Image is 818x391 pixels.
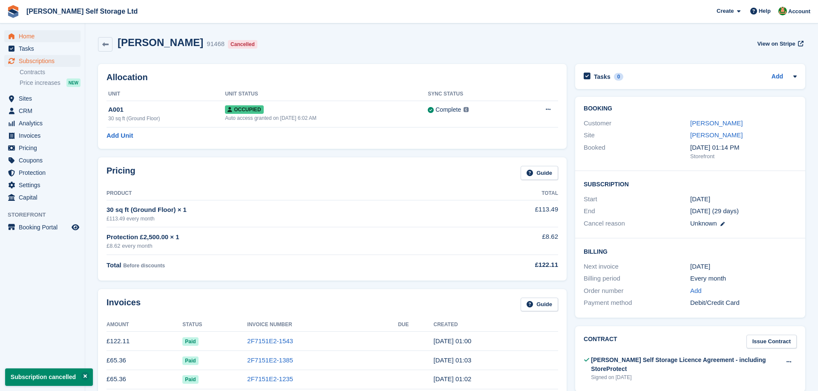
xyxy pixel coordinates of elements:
span: Booking Portal [19,221,70,233]
div: Signed on [DATE] [591,374,781,381]
div: A001 [108,105,225,115]
div: End [584,206,690,216]
a: menu [4,55,81,67]
a: View on Stripe [754,37,805,51]
h2: [PERSON_NAME] [118,37,203,48]
a: menu [4,105,81,117]
span: Unknown [690,220,717,227]
a: Guide [521,166,558,180]
div: £113.49 every month [107,215,457,223]
div: £122.11 [457,260,558,270]
th: Created [434,318,558,332]
th: Invoice Number [247,318,398,332]
div: Booked [584,143,690,161]
p: Subscription cancelled [5,368,93,386]
h2: Invoices [107,298,141,312]
div: Auto access granted on [DATE] 6:02 AM [225,114,428,122]
span: Price increases [20,79,60,87]
h2: Subscription [584,180,797,188]
a: menu [4,117,81,129]
span: Storefront [8,211,85,219]
th: Due [398,318,433,332]
time: 2025-07-30 00:02:20 UTC [434,375,472,382]
a: menu [4,167,81,179]
h2: Pricing [107,166,135,180]
span: Subscriptions [19,55,70,67]
span: Capital [19,191,70,203]
a: 2F7151E2-1543 [247,337,293,345]
div: 0 [614,73,624,81]
th: Total [457,187,558,200]
h2: Billing [584,247,797,255]
div: Protection £2,500.00 × 1 [107,232,457,242]
a: Contracts [20,68,81,76]
a: menu [4,43,81,55]
a: [PERSON_NAME] [690,131,743,139]
div: 30 sq ft (Ground Floor) × 1 [107,205,457,215]
span: Analytics [19,117,70,129]
span: Coupons [19,154,70,166]
div: [PERSON_NAME] Self Storage Licence Agreement - including StoreProtect [591,356,781,374]
div: NEW [66,78,81,87]
span: Occupied [225,105,263,114]
span: Account [788,7,810,16]
time: 2025-08-30 00:03:33 UTC [434,356,472,364]
span: Help [759,7,771,15]
a: Preview store [70,222,81,232]
th: Unit [107,87,225,101]
span: Total [107,261,121,269]
a: menu [4,191,81,203]
div: Complete [435,105,461,114]
td: £122.11 [107,332,182,351]
a: Add [690,286,702,296]
span: Home [19,30,70,42]
a: [PERSON_NAME] Self Storage Ltd [23,4,141,18]
a: menu [4,221,81,233]
a: menu [4,30,81,42]
div: 30 sq ft (Ground Floor) [108,115,225,122]
a: Add [772,72,783,82]
div: Debit/Credit Card [690,298,797,308]
a: [PERSON_NAME] [690,119,743,127]
th: Sync Status [428,87,518,101]
a: menu [4,179,81,191]
h2: Booking [584,105,797,112]
div: Order number [584,286,690,296]
a: 2F7151E2-1385 [247,356,293,364]
span: Pricing [19,142,70,154]
div: Storefront [690,152,797,161]
a: Price increases NEW [20,78,81,87]
div: Cancelled [228,40,257,49]
th: Product [107,187,457,200]
td: £65.36 [107,370,182,389]
div: 91468 [207,39,225,49]
div: Billing period [584,274,690,284]
a: Guide [521,298,558,312]
span: CRM [19,105,70,117]
div: Site [584,130,690,140]
span: Paid [182,375,198,384]
div: Cancel reason [584,219,690,229]
span: [DATE] (29 days) [690,207,739,214]
span: Create [717,7,734,15]
th: Status [182,318,247,332]
h2: Allocation [107,72,558,82]
a: menu [4,93,81,104]
div: Start [584,194,690,204]
img: Joshua Wild [778,7,787,15]
img: stora-icon-8386f47178a22dfd0bd8f6a31ec36ba5ce8667c1dd55bd0f319d3a0aa187defe.svg [7,5,20,18]
div: Payment method [584,298,690,308]
span: Before discounts [123,263,165,269]
div: Every month [690,274,797,284]
div: Next invoice [584,262,690,272]
a: Issue Contract [746,335,797,349]
td: £8.62 [457,227,558,255]
td: £65.36 [107,351,182,370]
a: Add Unit [107,131,133,141]
td: £113.49 [457,200,558,227]
span: View on Stripe [757,40,795,48]
span: Paid [182,337,198,346]
div: Customer [584,119,690,128]
div: £8.62 every month [107,242,457,250]
span: Paid [182,356,198,365]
